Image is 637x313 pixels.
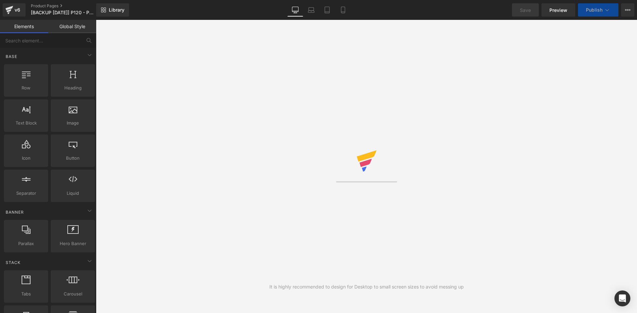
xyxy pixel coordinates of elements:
div: It is highly recommended to design for Desktop to small screen sizes to avoid messing up [269,283,464,290]
span: Separator [6,190,46,197]
a: v6 [3,3,26,17]
div: Open Intercom Messenger [614,290,630,306]
span: Save [520,7,531,14]
button: More [621,3,634,17]
span: Heading [53,84,93,91]
a: Global Style [48,20,96,33]
span: Carousel [53,290,93,297]
span: Hero Banner [53,240,93,247]
div: v6 [13,6,22,14]
a: New Library [96,3,129,17]
a: Preview [541,3,575,17]
span: Image [53,120,93,127]
span: Base [5,53,18,60]
span: Parallax [6,240,46,247]
span: Icon [6,155,46,162]
a: Laptop [303,3,319,17]
button: Publish [578,3,618,17]
a: Mobile [335,3,351,17]
span: [BACKUP [DATE]] P120 - P2 - LP1 - V17 - [DATE] [31,10,95,15]
span: Text Block [6,120,46,127]
span: Library [109,7,124,13]
a: Desktop [287,3,303,17]
span: Button [53,155,93,162]
a: Product Pages [31,3,107,9]
span: Tabs [6,290,46,297]
span: Stack [5,259,21,266]
span: Row [6,84,46,91]
span: Banner [5,209,25,215]
a: Tablet [319,3,335,17]
span: Liquid [53,190,93,197]
span: Preview [549,7,567,14]
span: Publish [586,7,602,13]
